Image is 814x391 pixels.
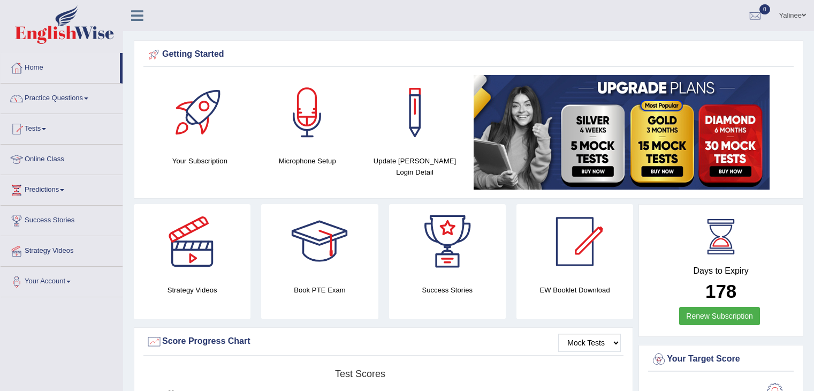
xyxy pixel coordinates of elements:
h4: Your Subscription [151,155,248,167]
b: 178 [705,281,736,302]
h4: Update [PERSON_NAME] Login Detail [367,155,463,178]
a: Strategy Videos [1,236,123,263]
h4: Book PTE Exam [261,284,378,296]
div: Your Target Score [651,351,791,367]
a: Tests [1,114,123,141]
h4: Days to Expiry [651,266,791,276]
a: Renew Subscription [679,307,760,325]
span: 0 [759,4,770,14]
h4: Microphone Setup [259,155,356,167]
a: Home [1,53,120,80]
h4: Success Stories [389,284,506,296]
h4: Strategy Videos [134,284,250,296]
a: Online Class [1,145,123,171]
a: Predictions [1,175,123,202]
h4: EW Booklet Download [516,284,633,296]
div: Getting Started [146,47,791,63]
a: Your Account [1,267,123,294]
a: Success Stories [1,206,123,232]
img: small5.jpg [474,75,770,190]
tspan: Test scores [335,369,385,379]
div: Score Progress Chart [146,334,621,350]
a: Practice Questions [1,84,123,110]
